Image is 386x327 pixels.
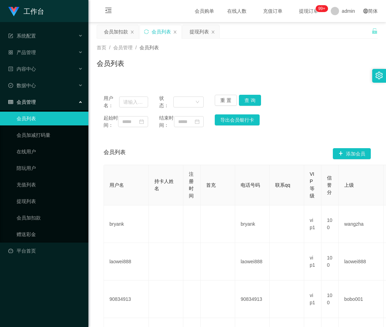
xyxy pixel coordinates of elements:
[17,128,83,142] a: 会员加减打码量
[113,45,133,50] span: 会员管理
[206,182,216,188] span: 首充
[363,9,368,13] i: 图标: global
[304,205,321,243] td: vip1
[195,100,200,105] i: 图标: down
[144,29,149,34] i: 图标: sync
[139,119,144,124] i: 图标: calendar
[211,30,215,34] i: 图标: close
[97,0,120,22] i: 图标: menu-fold
[104,25,128,38] div: 会员加扣款
[104,148,126,159] span: 会员列表
[304,243,321,280] td: vip1
[159,114,174,129] span: 结束时间：
[339,205,384,243] td: wangzha
[119,96,148,108] input: 请输入用户名
[8,50,36,55] span: 产品管理
[321,243,339,280] td: 100
[17,227,83,241] a: 赠送彩金
[104,114,118,129] span: 起始时间：
[275,182,290,188] span: 联系qq
[173,30,177,34] i: 图标: close
[23,0,44,22] h1: 工作台
[17,145,83,159] a: 在线用户
[97,45,106,50] span: 首页
[190,25,209,38] div: 提现列表
[195,119,200,124] i: 图标: calendar
[235,280,270,318] td: 90834913
[235,243,270,280] td: laowei888
[215,114,260,125] button: 导出会员银行卡
[159,95,173,109] span: 状态：
[17,194,83,208] a: 提现列表
[224,9,250,13] span: 在线人数
[215,95,237,106] button: 重 置
[135,45,137,50] span: /
[8,33,36,39] span: 系统配置
[104,280,149,318] td: 90834913
[17,211,83,225] a: 会员加扣款
[109,182,124,188] span: 用户名
[239,95,261,106] button: 查 询
[241,182,260,188] span: 电话号码
[8,8,44,14] a: 工作台
[371,28,378,34] i: 图标: unlock
[8,83,36,88] span: 数据中心
[260,9,286,13] span: 充值订单
[310,171,315,198] span: VIP等级
[17,161,83,175] a: 陪玩用户
[339,280,384,318] td: bobo001
[8,50,13,55] i: 图标: appstore-o
[8,33,13,38] i: 图标: form
[139,45,159,50] span: 会员列表
[189,171,194,198] span: 注册时间
[154,178,174,191] span: 持卡人姓名
[8,66,36,72] span: 内容中心
[8,244,83,258] a: 图标: dashboard平台首页
[104,205,149,243] td: bryank
[130,30,134,34] i: 图标: close
[316,5,328,12] sup: 992
[344,182,354,188] span: 上级
[8,7,19,17] img: logo.9652507e.png
[333,148,371,159] button: 图标: plus添加会员
[321,205,339,243] td: 100
[8,67,13,71] i: 图标: profile
[97,58,124,69] h1: 会员列表
[17,178,83,192] a: 充值列表
[104,243,149,280] td: laowei888
[104,95,119,109] span: 用户名：
[109,45,110,50] span: /
[375,72,383,79] i: 图标: setting
[152,25,171,38] div: 会员列表
[321,280,339,318] td: 100
[17,112,83,125] a: 会员列表
[235,205,270,243] td: bryank
[327,175,332,195] span: 信誉分
[8,100,13,104] i: 图标: table
[8,99,36,105] span: 会员管理
[8,83,13,88] i: 图标: check-circle-o
[296,9,322,13] span: 提现订单
[304,280,321,318] td: vip1
[339,243,384,280] td: laowei888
